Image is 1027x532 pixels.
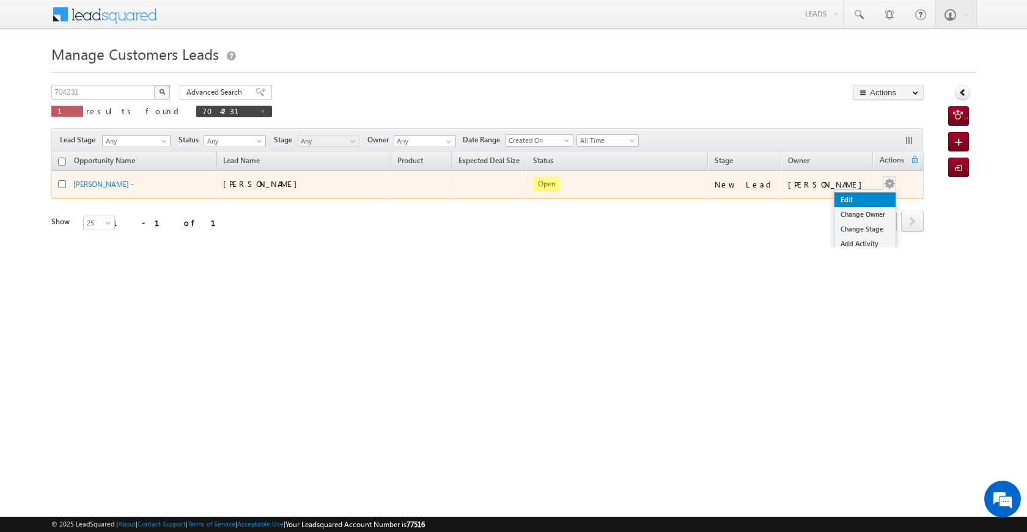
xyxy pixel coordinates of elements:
[874,153,910,169] span: Actions
[901,212,924,231] a: next
[118,520,136,528] a: About
[452,154,526,170] a: Expected Deal Size
[102,135,171,147] a: Any
[86,106,183,116] span: results found
[297,135,359,147] a: Any
[188,520,235,528] a: Terms of Service
[367,134,394,145] span: Owner
[223,178,303,189] span: [PERSON_NAME]
[51,216,73,227] div: Show
[834,207,896,222] a: Change Owner
[505,134,573,147] a: Created On
[577,135,635,146] span: All Time
[298,136,356,147] span: Any
[407,520,425,529] span: 77516
[237,520,284,528] a: Acceptable Use
[853,85,924,100] button: Actions
[103,136,166,147] span: Any
[715,156,733,165] span: Stage
[527,154,559,170] a: Status
[68,154,141,170] a: Opportunity Name
[506,135,569,146] span: Created On
[709,154,739,170] a: Stage
[901,211,924,231] span: next
[274,134,297,145] span: Stage
[74,156,135,165] span: Opportunity Name
[51,519,425,530] span: © 2025 LeadSquared | | | | |
[204,136,262,147] span: Any
[186,87,246,98] span: Advanced Search
[576,134,639,147] a: All Time
[83,216,115,230] a: 25
[51,44,219,64] span: Manage Customers Leads
[204,135,266,147] a: Any
[112,216,230,230] div: 1 - 1 of 1
[397,156,423,165] span: Product
[715,179,776,190] div: New Lead
[57,106,77,116] span: 1
[202,106,254,116] span: 704231
[440,136,455,148] a: Show All Items
[834,222,896,236] a: Change Stage
[834,236,896,251] a: Add Activity
[138,520,186,528] a: Contact Support
[159,89,165,95] img: Search
[60,134,100,145] span: Lead Stage
[834,192,896,207] a: Edit
[788,179,868,190] div: [PERSON_NAME]
[179,134,204,145] span: Status
[84,217,116,228] span: 25
[533,177,561,191] span: Open
[788,156,809,165] span: Owner
[285,520,425,529] span: Your Leadsquared Account Number is
[73,180,134,189] a: [PERSON_NAME] -
[394,135,456,147] input: Type to Search
[58,158,66,166] input: Check all records
[458,156,520,165] span: Expected Deal Size
[217,154,266,170] span: Lead Name
[463,134,505,145] span: Date Range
